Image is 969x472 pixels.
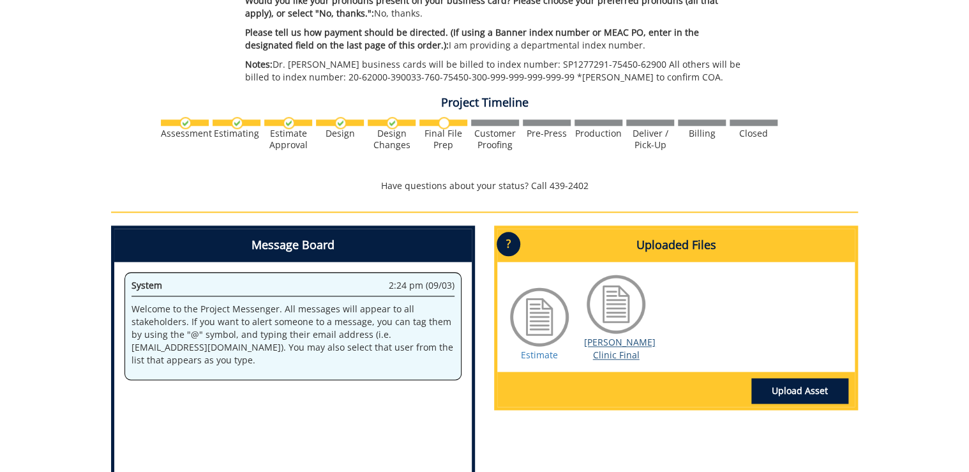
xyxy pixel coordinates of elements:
div: Assessment [161,128,209,139]
a: Upload Asset [751,378,848,404]
span: 2:24 pm (09/03) [389,279,454,292]
p: Welcome to the Project Messenger. All messages will appear to all stakeholders. If you want to al... [131,303,454,367]
img: checkmark [334,117,347,129]
img: checkmark [231,117,243,129]
span: Notes: [245,58,273,70]
div: Design Changes [368,128,416,151]
img: checkmark [386,117,398,129]
div: Customer Proofing [471,128,519,151]
div: Estimating [213,128,260,139]
div: Final File Prep [419,128,467,151]
div: Production [575,128,622,139]
a: Estimate [521,349,558,361]
p: ? [497,232,520,256]
h4: Project Timeline [111,96,858,109]
div: Deliver / Pick-Up [626,128,674,151]
div: Estimate Approval [264,128,312,151]
img: checkmark [179,117,192,129]
div: Design [316,128,364,139]
div: Billing [678,128,726,139]
p: Dr. [PERSON_NAME] business cards will be billed to index number: SP1277291-75450-62900 All others... [245,58,745,84]
a: [PERSON_NAME] Clinic Final [584,336,656,361]
p: I am providing a departmental index number. [245,26,745,52]
p: Have questions about your status? Call 439-2402 [111,179,858,192]
h4: Message Board [114,229,472,262]
div: Closed [730,128,777,139]
span: Please tell us how payment should be directed. (If using a Banner index number or MEAC PO, enter ... [245,26,699,51]
img: no [438,117,450,129]
img: checkmark [283,117,295,129]
h4: Uploaded Files [497,229,855,262]
div: Pre-Press [523,128,571,139]
span: System [131,279,162,291]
